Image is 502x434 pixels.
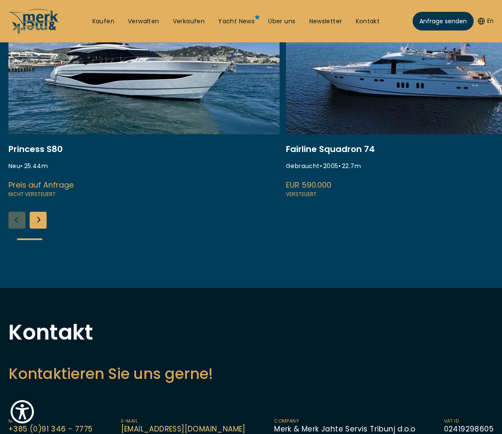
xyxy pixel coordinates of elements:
[128,17,159,26] a: Verwalten
[419,17,467,26] span: Anfrage senden
[218,17,255,26] a: Yacht News
[268,17,295,26] a: Über uns
[274,424,415,434] span: Merk & Merk Jahte Servis Tribunj d.o.o
[356,17,380,26] a: Kontakt
[444,424,494,434] span: 02419298605
[478,17,494,25] button: En
[121,424,246,434] a: [EMAIL_ADDRESS][DOMAIN_NAME]
[121,418,246,424] span: E-mail
[30,212,47,229] div: Next slide
[8,424,92,434] a: +385 (0)91 346 - 7775
[92,17,114,26] a: Kaufen
[173,17,205,26] a: Verkaufen
[309,17,342,26] a: Newsletter
[413,12,474,30] a: Anfrage senden
[8,418,92,424] span: Mobile
[444,418,494,424] span: VAT ID
[8,363,494,384] h3: Kontaktieren Sie uns gerne!
[8,398,36,426] button: Show Accessibility Preferences
[274,418,415,424] span: Company
[8,322,494,343] h1: Kontakt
